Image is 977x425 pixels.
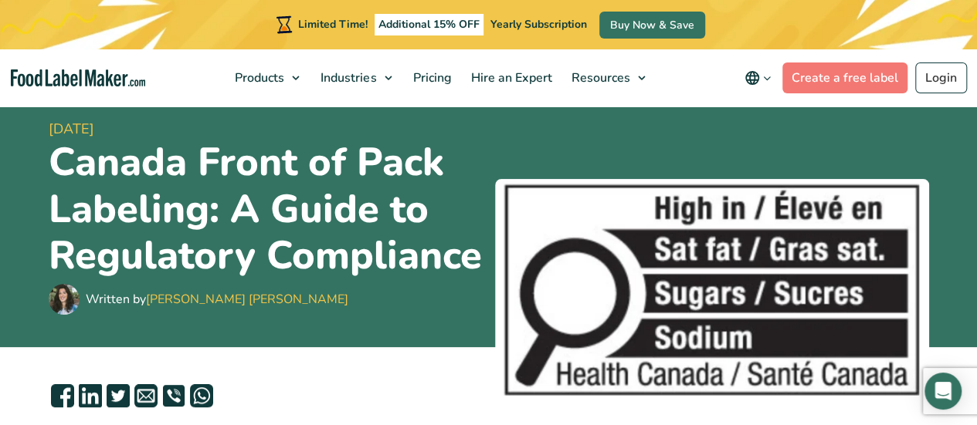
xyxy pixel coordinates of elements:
[49,284,80,315] img: Maria Abi Hanna - Food Label Maker
[230,69,286,86] span: Products
[49,140,483,280] h1: Canada Front of Pack Labeling: A Guide to Regulatory Compliance
[561,49,653,106] a: Resources
[298,17,368,32] span: Limited Time!
[316,69,378,86] span: Industries
[599,12,705,39] a: Buy Now & Save
[403,49,457,106] a: Pricing
[375,14,483,35] span: Additional 15% OFF
[49,119,483,140] span: [DATE]
[924,373,962,410] div: Open Intercom Messenger
[311,49,399,106] a: Industries
[490,17,587,32] span: Yearly Subscription
[466,69,553,86] span: Hire an Expert
[782,62,907,93] a: Create a free label
[566,69,631,86] span: Resources
[86,290,348,309] div: Written by
[461,49,558,106] a: Hire an Expert
[226,49,307,106] a: Products
[146,291,348,308] a: [PERSON_NAME] [PERSON_NAME]
[408,69,453,86] span: Pricing
[915,62,967,93] a: Login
